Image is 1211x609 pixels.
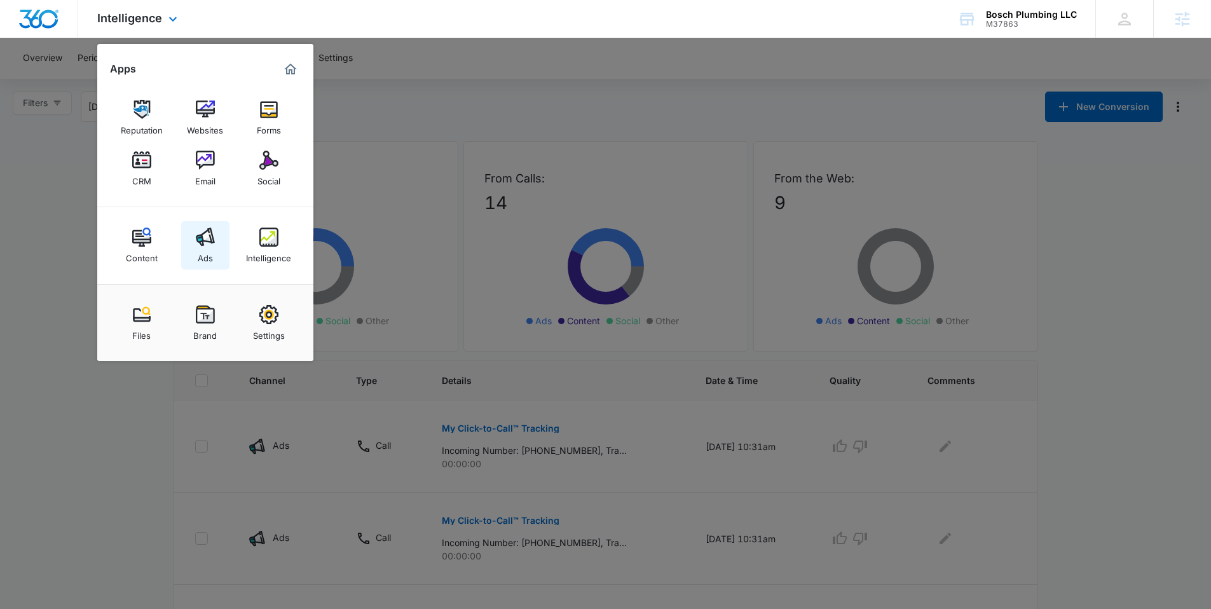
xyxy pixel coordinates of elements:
a: CRM [118,144,166,193]
div: Email [195,170,216,186]
a: Settings [245,299,293,347]
div: Social [257,170,280,186]
div: account name [986,10,1077,20]
div: account id [986,20,1077,29]
div: Content [126,247,158,263]
div: Forms [257,119,281,135]
div: Intelligence [246,247,291,263]
a: Marketing 360® Dashboard [280,59,301,79]
div: Websites [187,119,223,135]
div: Ads [198,247,213,263]
div: Files [132,324,151,341]
div: Settings [253,324,285,341]
a: Files [118,299,166,347]
a: Websites [181,93,229,142]
h2: Apps [110,63,136,75]
a: Social [245,144,293,193]
span: Intelligence [97,11,162,25]
div: CRM [132,170,151,186]
a: Content [118,221,166,270]
a: Reputation [118,93,166,142]
a: Email [181,144,229,193]
div: Brand [193,324,217,341]
div: Reputation [121,119,163,135]
a: Ads [181,221,229,270]
a: Brand [181,299,229,347]
a: Forms [245,93,293,142]
a: Intelligence [245,221,293,270]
